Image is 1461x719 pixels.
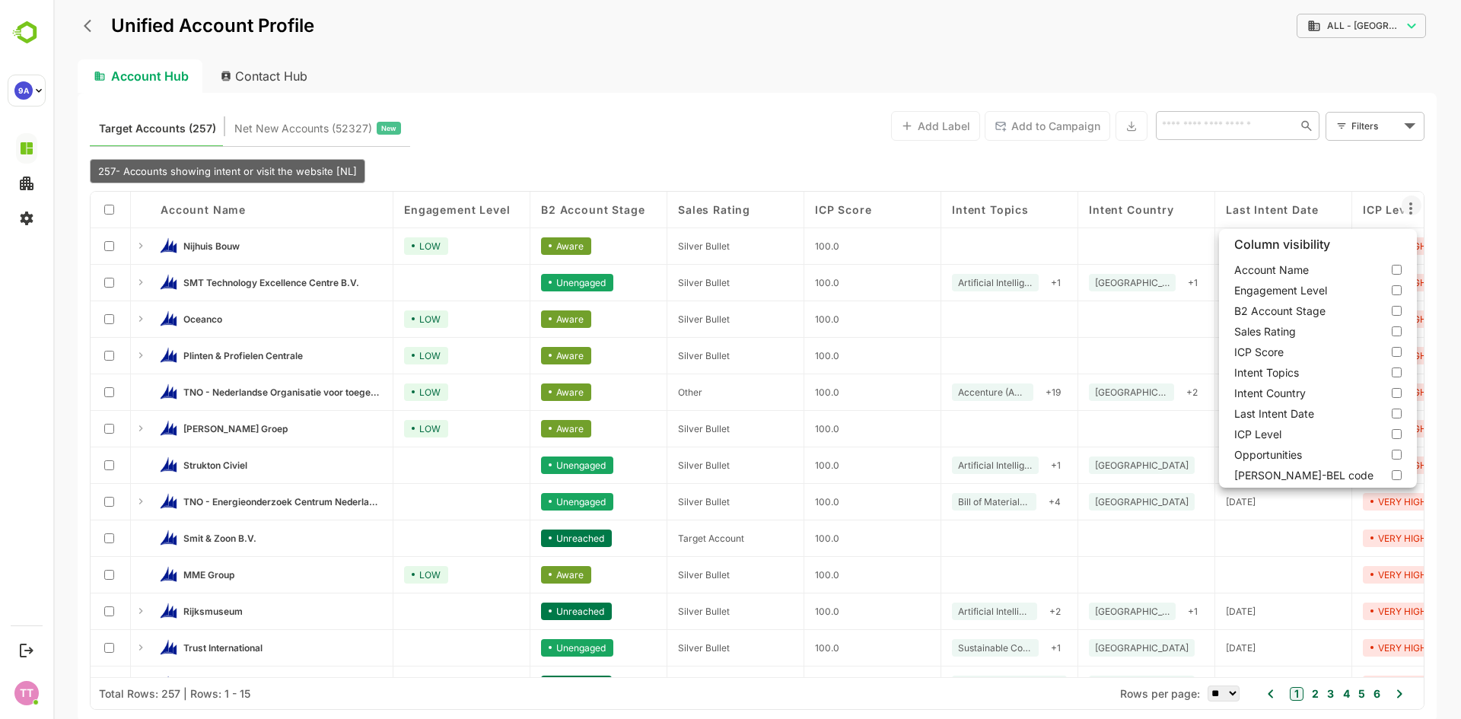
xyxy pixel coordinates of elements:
label: ICP Level [1166,424,1364,444]
label: Intent Country [1166,383,1364,403]
label: Sales Rating [1166,321,1364,342]
span: Column visibility [1166,237,1292,252]
label: ICP Score [1166,342,1364,362]
label: Engagement Level [1166,280,1364,301]
div: 9A [14,81,33,100]
button: Logout [16,640,37,660]
label: Account Name [1166,259,1364,280]
label: Last Intent Date [1166,403,1364,424]
label: B2 Account Stage [1166,301,1364,321]
div: TT [14,681,39,705]
label: Intent Topics [1166,362,1364,383]
label: Opportunities [1166,444,1364,465]
label: NACE-BEL code [1166,465,1364,485]
img: BambooboxLogoMark.f1c84d78b4c51b1a7b5f700c9845e183.svg [8,18,46,47]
